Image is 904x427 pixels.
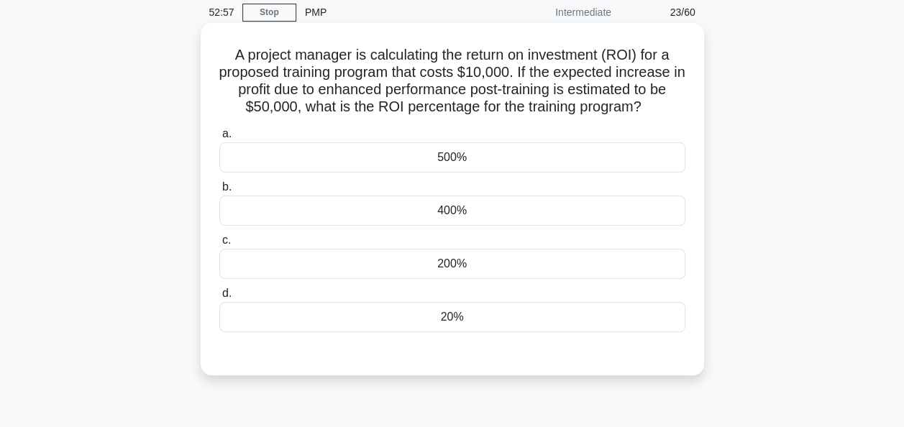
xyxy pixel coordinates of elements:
[218,46,687,116] h5: A project manager is calculating the return on investment (ROI) for a proposed training program t...
[219,196,685,226] div: 400%
[222,234,231,246] span: c.
[222,287,232,299] span: d.
[219,142,685,173] div: 500%
[219,249,685,279] div: 200%
[222,127,232,139] span: a.
[242,4,296,22] a: Stop
[219,302,685,332] div: 20%
[222,180,232,193] span: b.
